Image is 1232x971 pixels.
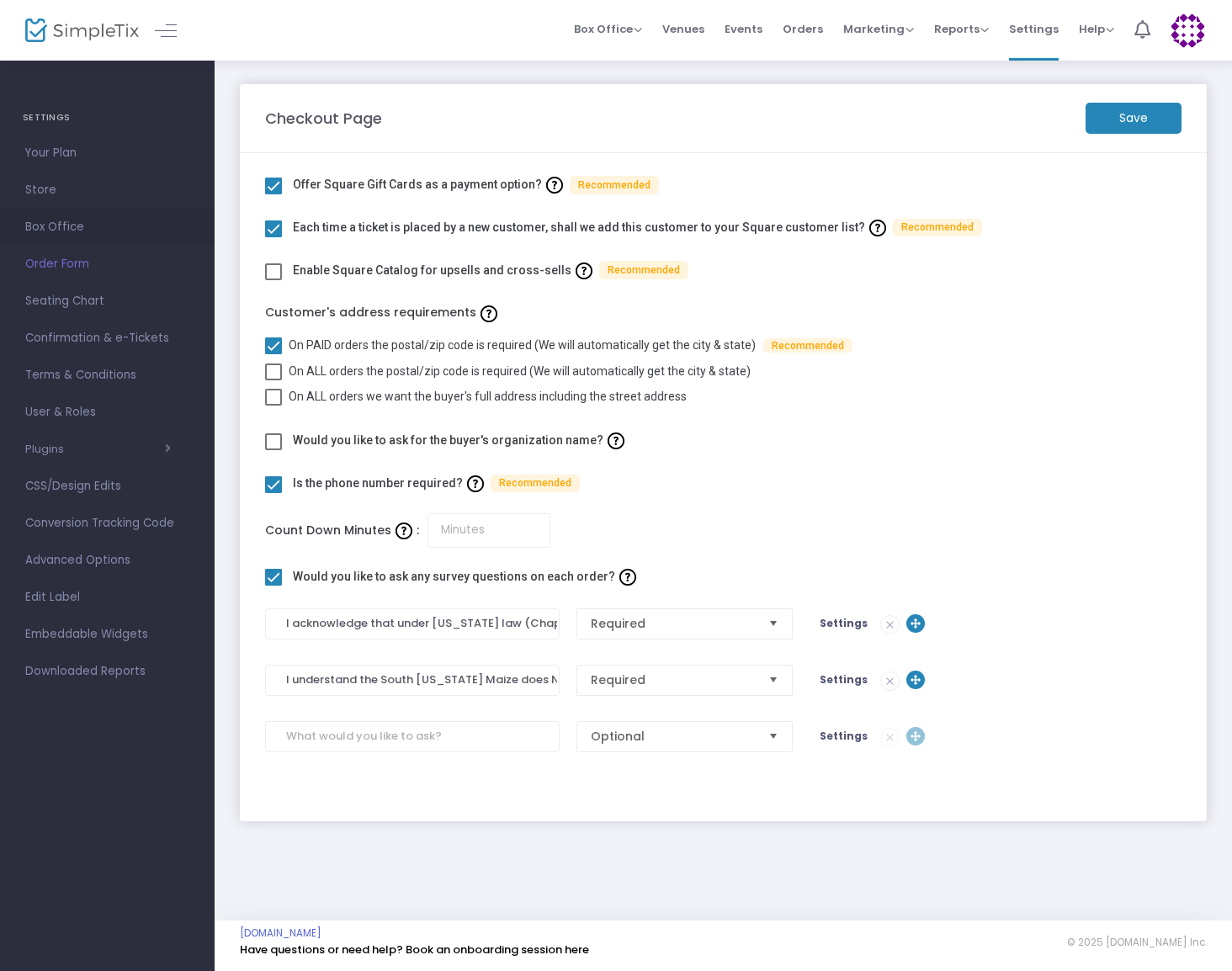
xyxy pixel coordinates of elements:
[762,666,785,695] button: Select
[763,338,852,353] span: Recommended
[619,569,636,586] img: question-mark
[23,101,192,135] h4: SETTINGS
[25,401,189,423] span: User & Roles
[1067,936,1207,949] span: © 2025 [DOMAIN_NAME] Inc.
[293,215,982,241] label: Each time a ticket is placed by a new customer, shall we add this customer to your Square custome...
[293,470,580,496] label: Is the phone number required?
[289,338,756,352] span: On PAID orders the postal/zip code is required (We will automatically get the city & state)
[783,8,823,50] span: Orders
[906,614,925,633] img: expandArrows.svg
[1079,21,1114,37] span: Help
[265,517,419,544] label: Count Down Minutes :
[662,8,704,50] span: Venues
[574,21,642,37] span: Box Office
[25,443,171,456] button: Plugins
[25,586,189,608] span: Edit Label
[293,564,640,590] label: Would you like to ask any survey questions on each order?
[820,729,868,743] span: Settings
[869,220,886,236] img: question-mark
[265,300,1182,326] label: Customer's address requirements
[25,216,189,238] span: Box Office
[591,671,756,688] span: Required
[289,364,751,378] span: On ALL orders the postal/zip code is required (We will automatically get the city & state)
[25,364,189,386] span: Terms & Conditions
[608,432,624,449] img: question-mark
[25,475,189,497] span: CSS/Design Edits
[289,390,687,403] span: On ALL orders we want the buyer's full address including the street address
[1086,103,1182,134] m-button: Save
[481,305,497,322] img: question-mark
[396,523,412,539] img: question-mark
[25,142,189,164] span: Your Plan
[25,549,189,571] span: Advanced Options
[25,661,189,682] span: Downloaded Reports
[25,512,189,534] span: Conversion Tracking Code
[591,728,756,745] span: Optional
[25,623,189,645] span: Embeddable Widgets
[293,172,659,198] label: Offer Square Gift Cards as a payment option?
[240,942,589,958] a: Have questions or need help? Book an onboarding session here
[881,672,899,690] img: cross.png
[265,665,560,696] input: What would you like to ask?
[576,263,592,279] img: question-mark
[591,615,756,632] span: Required
[599,261,688,279] span: Recommended
[1009,8,1059,50] span: Settings
[934,21,989,37] span: Reports
[843,21,914,37] span: Marketing
[893,219,982,237] span: Recommended
[762,722,785,751] button: Select
[570,176,659,194] span: Recommended
[427,513,550,548] input: Minutes
[725,8,762,50] span: Events
[265,107,382,130] m-panel-title: Checkout Page
[491,475,580,493] span: Recommended
[240,926,321,940] a: [DOMAIN_NAME]
[25,253,189,275] span: Order Form
[762,609,785,639] button: Select
[467,475,484,492] img: question-mark
[906,671,925,689] img: expandArrows.svg
[293,427,629,454] label: Would you like to ask for the buyer's organization name?
[265,608,560,639] input: What would you like to ask?
[25,327,189,349] span: Confirmation & e-Tickets
[265,721,560,752] input: What would you like to ask?
[293,257,688,284] label: Enable Square Catalog for upsells and cross-sells
[25,290,189,312] span: Seating Chart
[820,672,868,687] span: Settings
[820,616,868,630] span: Settings
[25,179,189,201] span: Store
[881,616,899,634] img: cross.png
[546,177,563,194] img: question-mark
